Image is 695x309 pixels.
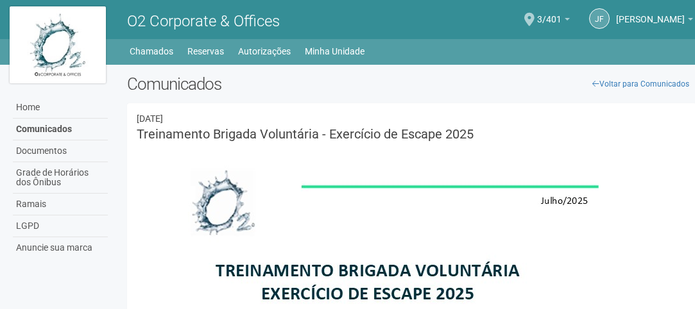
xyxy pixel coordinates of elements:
a: Minha Unidade [305,42,365,60]
a: Home [13,97,108,119]
a: Ramais [13,194,108,215]
a: Chamados [130,42,173,60]
a: Grade de Horários dos Ônibus [13,162,108,194]
div: 31/07/2025 23:17 [137,113,687,124]
a: Autorizações [238,42,291,60]
a: Reservas [187,42,224,60]
span: Jaidete Freitas [616,2,685,24]
span: O2 Corporate & Offices [127,12,280,30]
a: Anuncie sua marca [13,237,108,258]
a: [PERSON_NAME] [616,16,693,26]
a: Comunicados [13,119,108,140]
img: logo.jpg [10,6,106,83]
span: 3/401 [537,2,562,24]
a: JF [589,8,610,29]
a: LGPD [13,215,108,237]
a: Documentos [13,140,108,162]
h3: Treinamento Brigada Voluntária - Exercício de Escape 2025 [137,128,687,140]
a: 3/401 [537,16,570,26]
